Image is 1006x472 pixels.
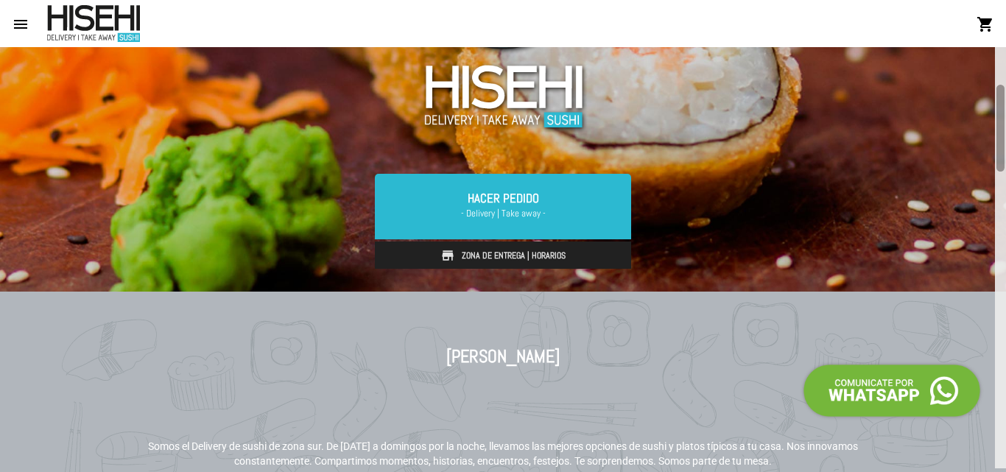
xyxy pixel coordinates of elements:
span: - Delivery | Take away - [393,206,613,221]
img: call-whatsapp.png [800,361,984,420]
a: Hacer Pedido [375,174,631,239]
a: Zona de Entrega | Horarios [375,242,631,270]
img: store.svg [440,248,455,263]
mat-icon: shopping_cart [977,15,994,33]
mat-icon: menu [12,15,29,33]
h1: [PERSON_NAME] [446,345,560,368]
